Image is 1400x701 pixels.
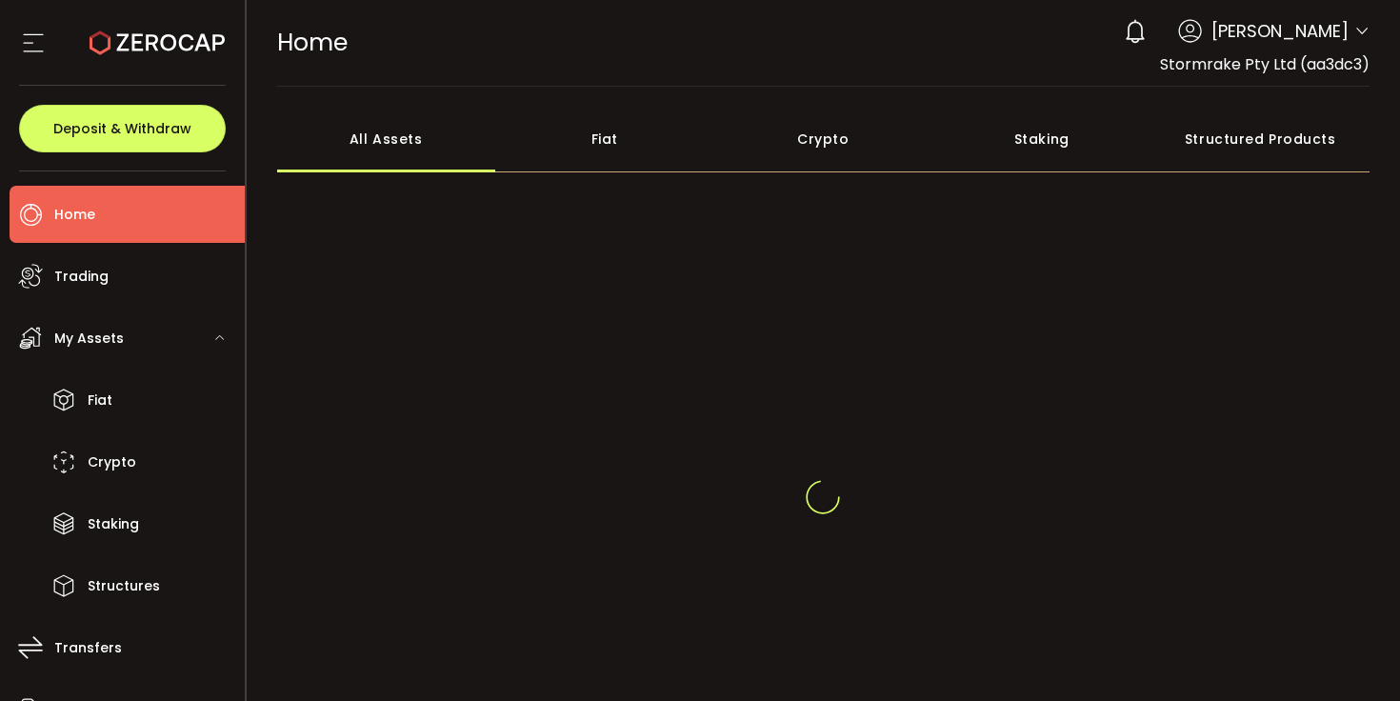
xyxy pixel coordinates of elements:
span: Trading [54,263,109,290]
div: Staking [932,106,1151,172]
button: Deposit & Withdraw [19,105,226,152]
span: Structures [88,572,160,600]
span: Stormrake Pty Ltd (aa3dc3) [1160,53,1370,75]
span: My Assets [54,325,124,352]
div: Fiat [495,106,714,172]
span: [PERSON_NAME] [1211,18,1349,44]
div: All Assets [277,106,496,172]
span: Fiat [88,387,112,414]
span: Home [54,201,95,229]
span: Home [277,26,348,59]
span: Deposit & Withdraw [53,122,191,135]
span: Staking [88,511,139,538]
div: Crypto [714,106,933,172]
span: Transfers [54,634,122,662]
div: Structured Products [1151,106,1370,172]
span: Crypto [88,449,136,476]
